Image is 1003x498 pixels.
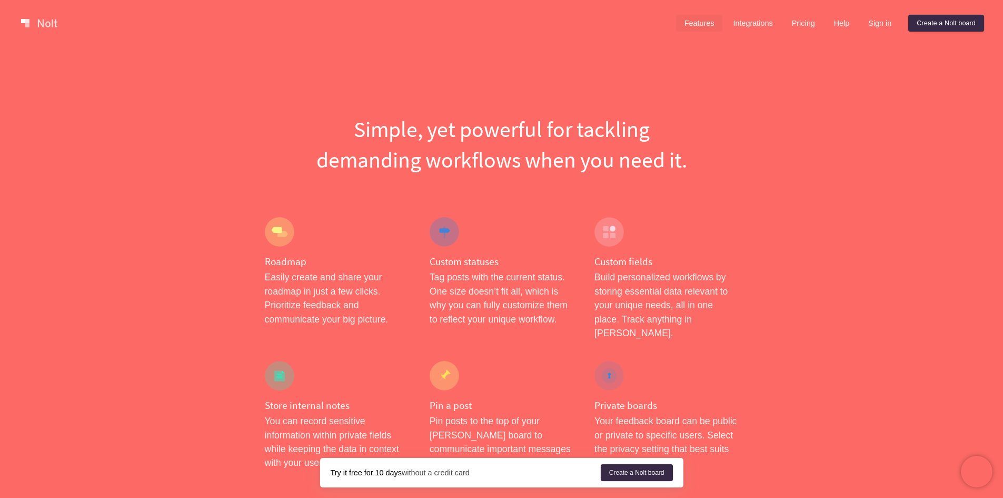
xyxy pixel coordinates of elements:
[331,467,601,478] div: without a credit card
[430,399,573,412] h4: Pin a post
[594,255,738,268] h4: Custom fields
[430,414,573,484] p: Pin posts to the top of your [PERSON_NAME] board to communicate important messages to your users,...
[265,414,409,470] p: You can record sensitive information within private fields while keeping the data in context with...
[594,270,738,340] p: Build personalized workflows by storing essential data relevant to your unique needs, all in one ...
[430,255,573,268] h4: Custom statuses
[860,15,900,32] a: Sign in
[331,468,402,477] strong: Try it free for 10 days
[265,255,409,268] h4: Roadmap
[961,456,992,487] iframe: Chatra live chat
[430,270,573,326] p: Tag posts with the current status. One size doesn’t fit all, which is why you can fully customize...
[601,464,673,481] a: Create a Nolt board
[594,399,738,412] h4: Private boards
[265,399,409,412] h4: Store internal notes
[783,15,823,32] a: Pricing
[908,15,984,32] a: Create a Nolt board
[724,15,781,32] a: Integrations
[265,270,409,326] p: Easily create and share your roadmap in just a few clicks. Prioritize feedback and communicate yo...
[676,15,723,32] a: Features
[826,15,858,32] a: Help
[594,414,738,470] p: Your feedback board can be public or private to specific users. Select the privacy setting that b...
[265,114,739,175] h1: Simple, yet powerful for tackling demanding workflows when you need it.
